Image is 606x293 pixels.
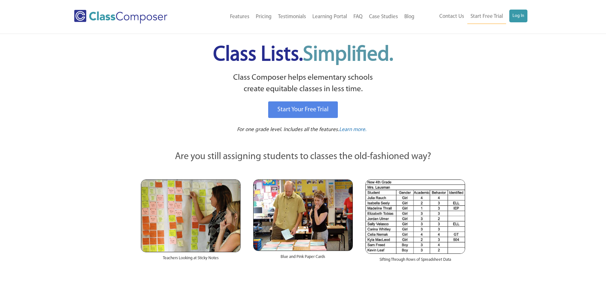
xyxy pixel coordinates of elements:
a: FAQ [350,10,366,24]
span: For one grade level. Includes all the features. [237,127,339,132]
a: Log In [509,10,527,22]
div: Teachers Looking at Sticky Notes [141,252,240,267]
img: Blue and Pink Paper Cards [253,179,353,251]
a: Learn more. [339,126,366,134]
div: Sifting Through Rows of Spreadsheet Data [366,254,465,269]
nav: Header Menu [193,10,418,24]
span: Simplified. [303,45,393,65]
span: Start Your Free Trial [277,106,329,113]
a: Case Studies [366,10,401,24]
a: Features [227,10,253,24]
span: Class Lists. [213,45,393,65]
a: Pricing [253,10,275,24]
a: Contact Us [436,10,467,24]
a: Blog [401,10,418,24]
div: Blue and Pink Paper Cards [253,251,353,266]
span: Learn more. [339,127,366,132]
a: Start Free Trial [467,10,506,24]
img: Class Composer [74,10,167,24]
a: Testimonials [275,10,309,24]
a: Start Your Free Trial [268,101,338,118]
nav: Header Menu [418,10,527,24]
p: Class Composer helps elementary schools create equitable classes in less time. [140,72,466,95]
a: Learning Portal [309,10,350,24]
img: Teachers Looking at Sticky Notes [141,179,240,252]
p: Are you still assigning students to classes the old-fashioned way? [141,150,465,164]
img: Spreadsheets [366,179,465,254]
